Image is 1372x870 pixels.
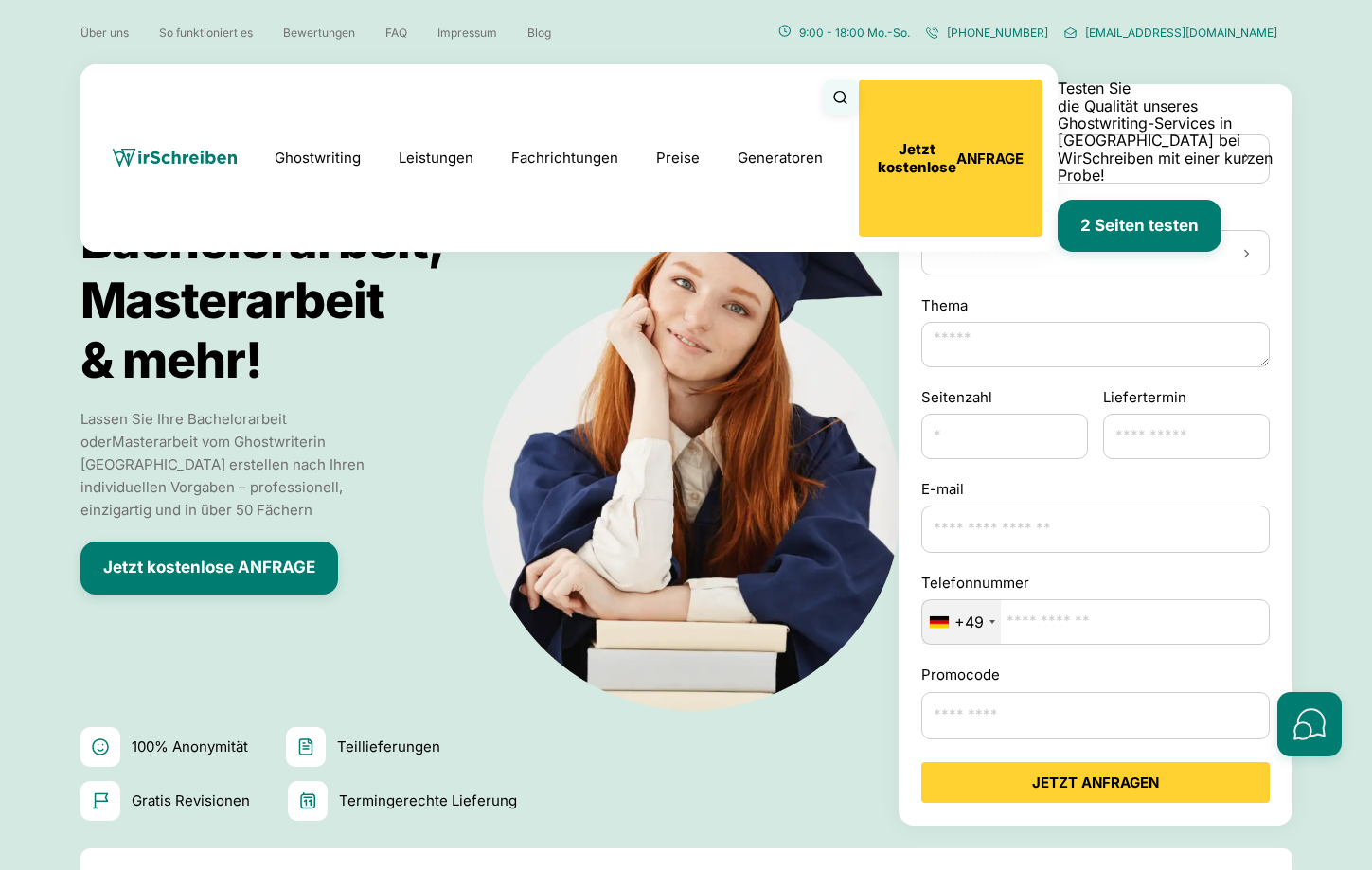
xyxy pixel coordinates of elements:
[921,664,1270,686] label: Promocode
[159,26,253,40] a: So funktioniert es
[527,26,551,40] a: Blog
[80,408,374,522] p: Lassen Sie Ihre Bachelorarbeit oder Masterarbeit vom Ghostwriter in [GEOGRAPHIC_DATA] erstellen n...
[878,140,956,176] b: Jetzt kostenlose
[1058,80,1292,184] p: Testen Sie die Qualität unseres Ghostwriting-Services in [GEOGRAPHIC_DATA] bei WirSchreiben mit e...
[925,24,1048,41] a: [PHONE_NUMBER]
[275,147,361,169] a: Ghostwriting
[437,26,497,40] a: Impressum
[1103,386,1186,409] label: Liefertermin
[1063,24,1277,41] a: [EMAIL_ADDRESS][DOMAIN_NAME]
[399,147,473,169] a: Leistungen
[385,26,407,40] a: FAQ
[921,478,1270,501] label: E-mail
[511,147,618,169] a: Fachrichtungen
[954,613,984,630] div: +49
[132,790,250,812] span: Gratis Revisionen
[921,762,1270,803] button: JETZT ANFRAGEN
[80,26,129,40] a: Über uns
[738,147,823,169] a: Generatoren
[656,149,700,167] a: Preise
[921,294,1270,317] label: Thema
[799,26,910,40] span: 9:00 - 18:00 Mo.-So.
[1058,200,1221,253] button: 2 Seiten testen
[859,80,1042,237] button: Jetzt kostenloseANFRAGE
[947,26,1048,40] span: [PHONE_NUMBER]
[823,80,859,115] button: Suche öffnen
[921,386,1088,409] label: Seitenzahl
[113,149,237,168] img: wirschreiben
[337,736,440,758] span: Teillieferungen
[283,26,355,40] a: Bewertungen
[339,790,517,812] span: Termingerechte Lieferung
[921,572,1270,595] label: Telefonnummer
[922,600,1001,644] div: Telephone country code
[80,542,338,595] button: Jetzt kostenlose ANFRAGE
[437,92,977,714] img: Ghostwriter Österreich: Bachelorarbeit, Masterarbeit <br>& mehr!
[132,736,248,758] span: 100% Anonymität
